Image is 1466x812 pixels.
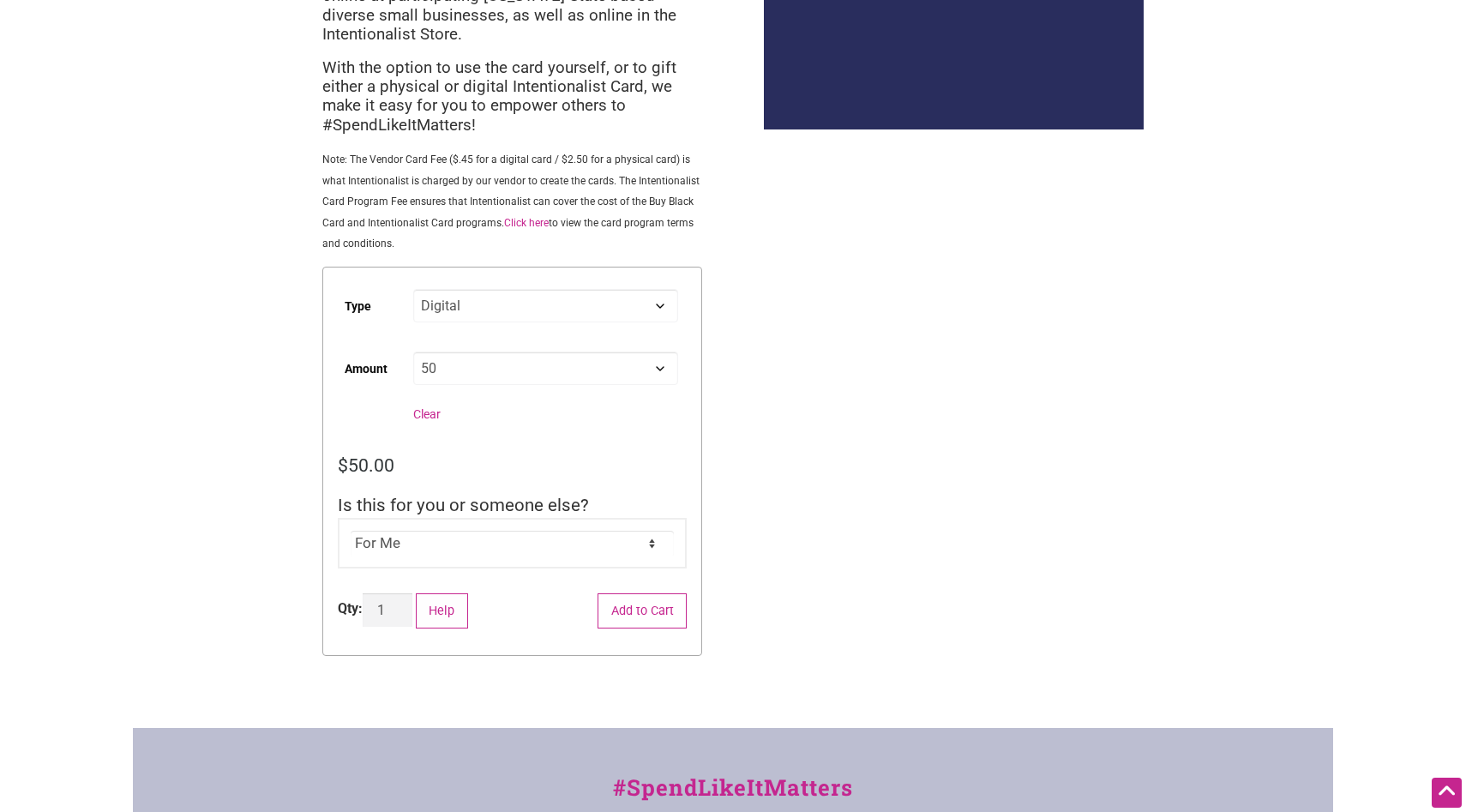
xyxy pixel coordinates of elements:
div: Scroll Back to Top [1432,778,1462,808]
a: Click here [504,217,549,229]
label: Amount [345,350,388,388]
span: Is this for you or someone else? [338,495,589,515]
button: Add to Cart [598,593,687,629]
bdi: 50.00 [338,454,394,476]
label: Type [345,287,371,326]
button: Help [416,593,468,629]
span: Note: The Vendor Card Fee ($.45 for a digital card / $2.50 for a physical card) is what Intention... [322,153,700,250]
select: Is this for you or someone else? [351,531,675,556]
div: Qty: [338,598,363,619]
p: With the option to use the card yourself, or to gift either a physical or digital Intentionalist ... [322,58,702,135]
input: Product quantity [363,593,412,627]
span: $ [338,454,348,476]
a: Clear options [413,407,441,421]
